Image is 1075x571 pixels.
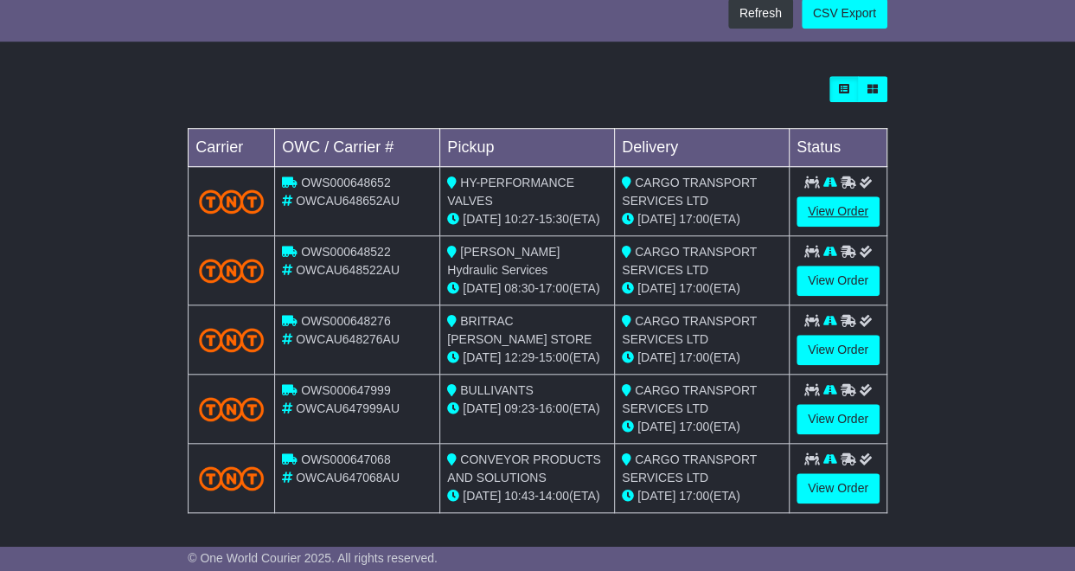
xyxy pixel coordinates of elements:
span: 17:00 [679,281,709,295]
span: CONVEYOR PRODUCTS AND SOLUTIONS [447,452,600,484]
div: (ETA) [622,487,782,505]
span: HY-PERFORMANCE VALVES [447,176,574,208]
span: 17:00 [679,212,709,226]
div: - (ETA) [447,400,607,418]
td: Status [790,129,887,167]
td: OWC / Carrier # [275,129,440,167]
span: [PERSON_NAME] Hydraulic Services [447,245,560,277]
span: CARGO TRANSPORT SERVICES LTD [622,452,757,484]
a: View Order [797,335,880,365]
span: © One World Courier 2025. All rights reserved. [188,551,438,565]
span: OWCAU647068AU [296,471,400,484]
span: [DATE] [463,350,501,364]
span: 12:29 [504,350,534,364]
img: TNT_Domestic.png [199,397,264,420]
img: TNT_Domestic.png [199,328,264,351]
span: OWS000648522 [301,245,391,259]
span: 17:00 [539,281,569,295]
td: Delivery [615,129,790,167]
span: OWCAU648276AU [296,332,400,346]
span: [DATE] [637,489,675,503]
span: OWS000647999 [301,383,391,397]
span: OWS000648652 [301,176,391,189]
span: OWS000647068 [301,452,391,466]
img: TNT_Domestic.png [199,189,264,213]
div: (ETA) [622,418,782,436]
div: - (ETA) [447,349,607,367]
span: [DATE] [637,281,675,295]
span: CARGO TRANSPORT SERVICES LTD [622,245,757,277]
span: [DATE] [637,212,675,226]
a: View Order [797,196,880,227]
span: [DATE] [463,281,501,295]
span: 17:00 [679,489,709,503]
span: CARGO TRANSPORT SERVICES LTD [622,176,757,208]
span: 08:30 [504,281,534,295]
span: [DATE] [637,350,675,364]
img: TNT_Domestic.png [199,466,264,490]
span: BULLIVANTS [460,383,534,397]
div: - (ETA) [447,487,607,505]
div: (ETA) [622,279,782,298]
span: CARGO TRANSPORT SERVICES LTD [622,383,757,415]
div: - (ETA) [447,210,607,228]
span: 15:00 [539,350,569,364]
span: OWCAU647999AU [296,401,400,415]
span: OWCAU648522AU [296,263,400,277]
span: 10:43 [504,489,534,503]
span: OWS000648276 [301,314,391,328]
span: 14:00 [539,489,569,503]
div: (ETA) [622,210,782,228]
td: Pickup [440,129,615,167]
span: OWCAU648652AU [296,194,400,208]
span: 10:27 [504,212,534,226]
span: [DATE] [463,401,501,415]
span: 16:00 [539,401,569,415]
a: View Order [797,404,880,434]
div: (ETA) [622,349,782,367]
span: [DATE] [463,489,501,503]
span: [DATE] [637,420,675,433]
a: View Order [797,266,880,296]
span: 17:00 [679,350,709,364]
span: CARGO TRANSPORT SERVICES LTD [622,314,757,346]
span: 09:23 [504,401,534,415]
span: [DATE] [463,212,501,226]
img: TNT_Domestic.png [199,259,264,282]
div: - (ETA) [447,279,607,298]
span: 15:30 [539,212,569,226]
a: View Order [797,473,880,504]
td: Carrier [189,129,275,167]
span: 17:00 [679,420,709,433]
